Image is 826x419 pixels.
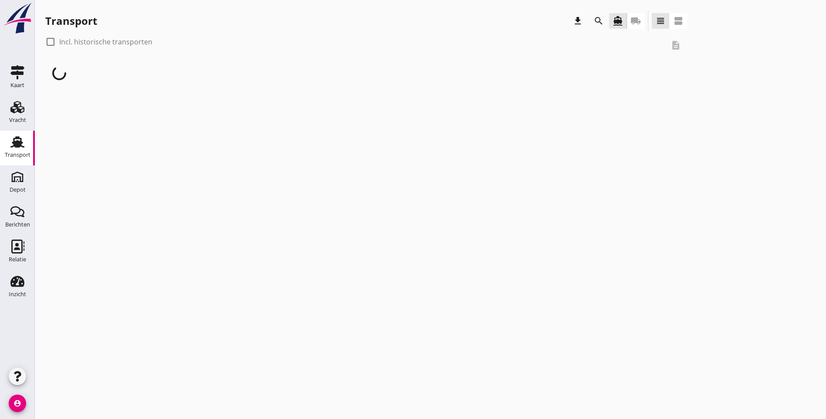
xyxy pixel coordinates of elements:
[9,291,26,297] div: Inzicht
[2,2,33,34] img: logo-small.a267ee39.svg
[9,257,26,262] div: Relatie
[573,16,583,26] i: download
[613,16,623,26] i: directions_boat
[630,16,641,26] i: local_shipping
[45,14,97,28] div: Transport
[673,16,684,26] i: view_agenda
[593,16,604,26] i: search
[5,152,30,158] div: Transport
[59,37,152,46] label: Incl. historische transporten
[10,187,26,193] div: Depot
[9,117,26,123] div: Vracht
[5,222,30,227] div: Berichten
[655,16,666,26] i: view_headline
[9,395,26,412] i: account_circle
[10,82,24,88] div: Kaart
